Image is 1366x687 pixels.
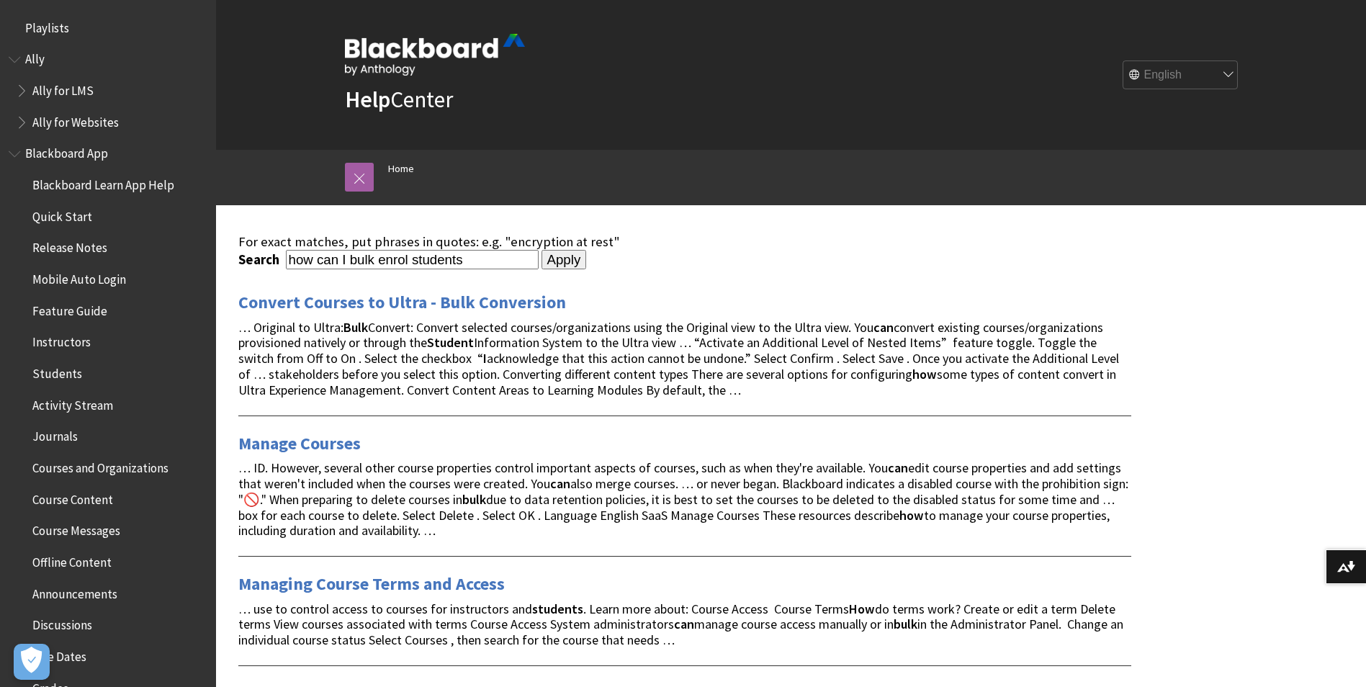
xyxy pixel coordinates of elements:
[32,613,92,632] span: Discussions
[32,550,112,570] span: Offline Content
[888,459,908,476] strong: can
[873,319,894,336] strong: can
[345,85,390,114] strong: Help
[542,250,587,270] input: Apply
[345,85,453,114] a: HelpCenter
[32,519,120,539] span: Course Messages
[674,616,694,632] strong: can
[238,572,505,596] a: Managing Course Terms and Access
[462,491,486,508] strong: bulk
[483,350,487,367] strong: I
[32,393,113,413] span: Activity Stream
[238,601,1123,649] span: … use to control access to courses for instructors and . Learn more about: Course Access Course T...
[32,110,119,130] span: Ally for Websites
[32,582,117,601] span: Announcements
[238,251,283,268] label: Search
[32,425,78,444] span: Journals
[343,319,368,336] strong: Bulk
[388,160,414,178] a: Home
[32,645,86,664] span: Due Dates
[894,616,917,632] strong: bulk
[427,334,474,351] strong: Student
[32,362,82,381] span: Students
[1123,61,1239,90] select: Site Language Selector
[912,366,937,382] strong: how
[32,331,91,350] span: Instructors
[32,456,168,475] span: Courses and Organizations
[238,432,361,455] a: Manage Courses
[32,78,94,98] span: Ally for LMS
[9,16,207,40] nav: Book outline for Playlists
[238,459,1128,539] span: … ID. However, several other course properties control important aspects of courses, such as when...
[32,173,174,192] span: Blackboard Learn App Help
[32,299,107,318] span: Feature Guide
[238,234,1131,250] div: For exact matches, put phrases in quotes: e.g. "encryption at rest"
[32,236,107,256] span: Release Notes
[32,205,92,224] span: Quick Start
[14,644,50,680] button: Open Preferences
[345,34,525,76] img: Blackboard by Anthology
[532,601,583,617] strong: students
[25,16,69,35] span: Playlists
[849,601,875,617] strong: How
[32,267,126,287] span: Mobile Auto Login
[9,48,207,135] nav: Book outline for Anthology Ally Help
[25,48,45,67] span: Ally
[238,319,1119,398] span: … Original to Ultra: Convert: Convert selected courses/organizations using the Original view to t...
[238,291,566,314] a: Convert Courses to Ultra - Bulk Conversion
[25,142,108,161] span: Blackboard App
[550,475,570,492] strong: can
[899,507,924,524] strong: how
[32,488,113,507] span: Course Content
